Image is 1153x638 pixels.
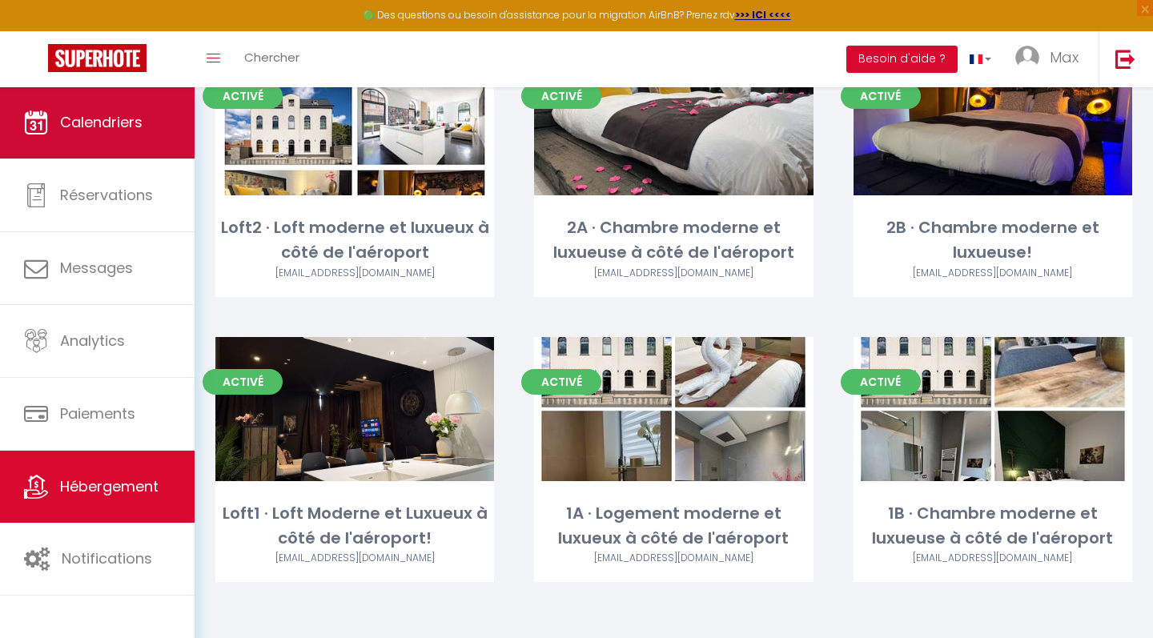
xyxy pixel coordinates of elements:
div: Airbnb [854,551,1132,566]
button: Besoin d'aide ? [846,46,958,73]
div: Loft2 · Loft moderne et luxueux à côté de l'aéroport [215,215,494,266]
div: 1B · Chambre moderne et luxueuse à côté de l'aéroport [854,501,1132,552]
img: ... [1015,46,1039,70]
div: Loft1 · Loft Moderne et Luxueux à côté de l'aéroport! [215,501,494,552]
a: >>> ICI <<<< [735,8,791,22]
div: 2B · Chambre moderne et luxueuse! [854,215,1132,266]
span: Chercher [244,49,299,66]
span: Messages [60,258,133,278]
span: Calendriers [60,112,143,132]
a: Chercher [232,31,311,87]
span: Max [1050,47,1079,67]
div: Airbnb [854,266,1132,281]
span: Activé [521,83,601,109]
span: Paiements [60,403,135,423]
img: logout [1115,49,1135,69]
span: Activé [203,83,283,109]
span: Activé [203,369,283,395]
span: Analytics [60,331,125,351]
div: Airbnb [215,266,494,281]
img: Super Booking [48,44,147,72]
div: Airbnb [534,266,813,281]
span: Hébergement [60,476,159,496]
div: Airbnb [534,551,813,566]
span: Activé [841,369,921,395]
div: 2A · Chambre moderne et luxueuse à côté de l'aéroport [534,215,813,266]
div: Airbnb [215,551,494,566]
span: Réservations [60,185,153,205]
div: 1A · Logement moderne et luxueux à côté de l'aéroport [534,501,813,552]
a: ... Max [1003,31,1099,87]
span: Activé [521,369,601,395]
span: Activé [841,83,921,109]
span: Notifications [62,548,152,568]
